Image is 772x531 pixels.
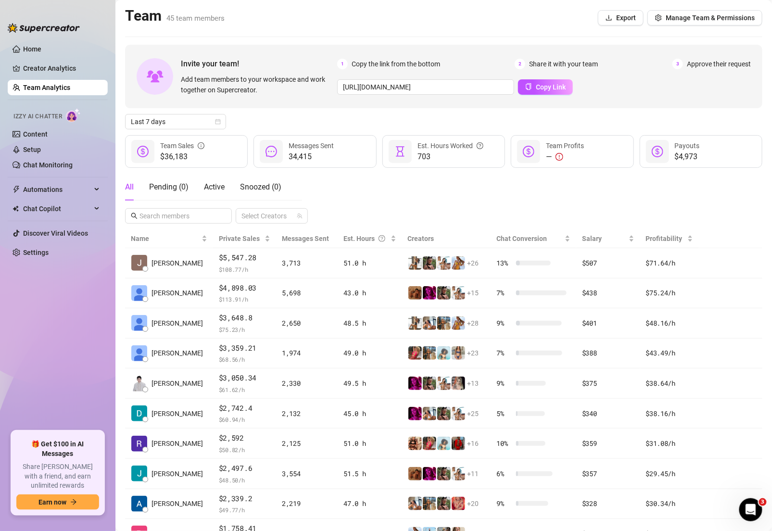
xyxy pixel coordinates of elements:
span: [PERSON_NAME] [152,318,203,329]
span: $2,592 [219,432,270,444]
div: $71.64 /h [646,258,693,268]
span: Home [14,324,34,331]
p: Izzy - AI Chatter [10,133,171,143]
span: Salary [582,235,602,242]
th: Name [125,229,213,248]
div: $48.16 /h [646,318,693,329]
div: $328 [582,498,634,509]
img: Danilo Jr. Cuiz… [131,405,147,421]
img: Oscar Castillo [131,285,147,301]
span: 9 % [497,378,512,389]
img: April (@aprilblaze) [408,346,422,360]
span: search [131,213,138,219]
span: 45 team members [166,14,225,23]
span: 703 [418,151,483,163]
img: Stephanie (@stephaniethestripper) [452,497,465,510]
img: RebirthofPhenix (@rebirthofphenix) [408,316,422,330]
div: All [125,181,134,193]
p: Learn about the Supercreator platform and its features [10,194,171,215]
div: 2,330 [282,378,332,389]
div: Pending ( 0 ) [149,181,189,193]
div: 2,132 [282,408,332,419]
div: $388 [582,348,634,358]
span: 10 % [497,438,512,449]
span: Messages [56,324,89,331]
img: logo-BBDzfeDw.svg [8,23,80,33]
p: Answers to your common questions [10,254,171,264]
span: question-circle [379,233,385,244]
span: exclamation-circle [556,153,563,161]
span: + 26 [468,258,479,268]
span: + 11 [468,468,479,479]
span: Export [616,14,636,22]
span: [PERSON_NAME] [152,468,203,479]
div: $38.64 /h [646,378,693,389]
span: Team Profits [546,142,584,150]
img: Faye (@thefayemiah) [452,346,465,360]
div: $31.08 /h [646,438,693,449]
span: $3,648.8 [219,312,270,324]
span: [PERSON_NAME] [152,408,203,419]
div: 5,698 [282,288,332,298]
div: — [546,151,584,163]
div: 43.0 h [343,288,396,298]
div: $29.45 /h [646,468,693,479]
button: Manage Team & Permissions [647,10,762,25]
div: $75.24 /h [646,288,693,298]
span: 13 % [497,258,512,268]
input: Search members [139,211,218,221]
span: Payouts [675,142,700,150]
span: Help [112,324,129,331]
span: Copy the link from the bottom [352,59,440,69]
p: Billing [10,291,171,302]
span: $5,547.28 [219,252,270,264]
span: $4,898.03 [219,282,270,294]
span: download [606,14,612,21]
span: 3 [672,59,683,69]
h1: Help [84,4,110,21]
div: 1,974 [282,348,332,358]
div: Est. Hours [343,233,388,244]
img: ash (@babyburberry) [437,316,451,330]
span: Last 7 days [131,114,220,129]
div: 2,219 [282,498,332,509]
span: Active [204,182,225,191]
span: + 23 [468,348,479,358]
img: ItsEssi (@getthickywithessi) [437,346,451,360]
button: Earn nowarrow-right [16,494,99,510]
span: Name [131,233,200,244]
img: Safaree (@iamsafaree) [452,437,465,450]
span: + 28 [468,318,479,329]
input: Search for help [6,25,186,44]
th: Creators [402,229,491,248]
img: Kristen (@kristenhancher) [437,286,451,300]
div: $359 [582,438,634,449]
span: Chat Conversion [497,235,547,242]
span: + 25 [468,408,479,419]
div: 3,554 [282,468,332,479]
span: Messages Sent [282,235,329,242]
img: AI Chatter [66,108,81,122]
span: $ 113.91 /h [219,294,270,304]
span: 9 % [497,318,512,329]
p: Getting Started [10,83,171,93]
span: $2,742.4 [219,403,270,414]
img: John Dhel Felis… [131,255,147,271]
img: Chat Copilot [13,205,19,212]
span: $2,339.2 [219,493,270,505]
span: 7 % [497,348,512,358]
div: $438 [582,288,634,298]
span: $ 48.50 /h [219,475,270,485]
img: Larissa (@reallarissacastro) [408,286,422,300]
button: Export [598,10,644,25]
span: 5 articles [10,107,41,117]
img: Kristen (@kristenhancher) [437,497,451,510]
p: Onboarding to Supercreator [10,95,171,105]
div: $38.16 /h [646,408,693,419]
span: $ 61.62 /h [219,385,270,394]
div: Close [169,4,186,21]
div: 49.5 h [343,378,396,389]
div: 48.5 h [343,318,396,329]
a: Creator Analytics [23,61,100,76]
p: CRM, Chatting and Management Tools [10,182,171,192]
